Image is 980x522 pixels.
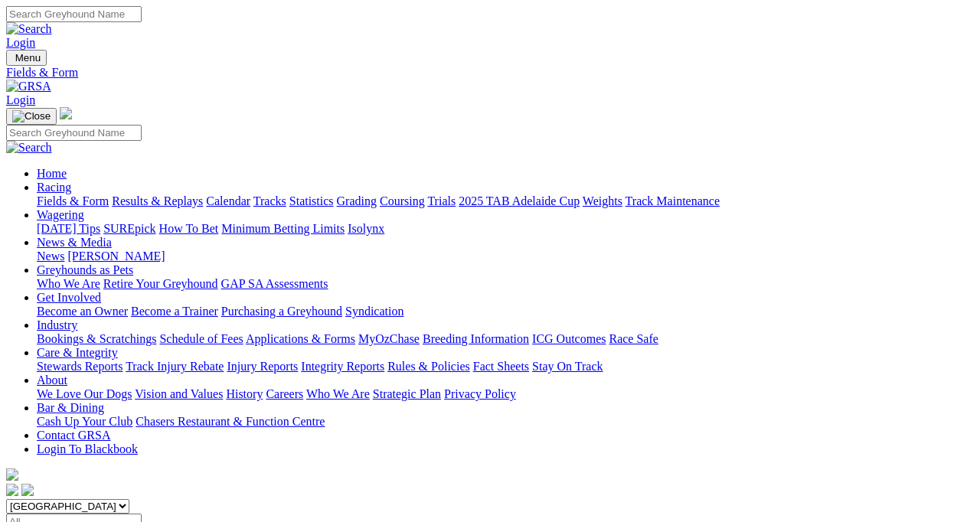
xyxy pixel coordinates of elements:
[6,125,142,141] input: Search
[6,50,47,66] button: Toggle navigation
[37,291,101,304] a: Get Involved
[373,387,441,400] a: Strategic Plan
[227,360,298,373] a: Injury Reports
[37,277,100,290] a: Who We Are
[6,93,35,106] a: Login
[37,167,67,180] a: Home
[159,222,219,235] a: How To Bet
[221,222,345,235] a: Minimum Betting Limits
[6,36,35,49] a: Login
[135,387,223,400] a: Vision and Values
[37,387,132,400] a: We Love Our Dogs
[37,429,110,442] a: Contact GRSA
[37,387,974,401] div: About
[37,236,112,249] a: News & Media
[37,442,138,455] a: Login To Blackbook
[12,110,51,122] img: Close
[103,277,218,290] a: Retire Your Greyhound
[206,194,250,207] a: Calendar
[306,387,370,400] a: Who We Are
[6,141,52,155] img: Search
[37,222,974,236] div: Wagering
[37,263,133,276] a: Greyhounds as Pets
[301,360,384,373] a: Integrity Reports
[37,401,104,414] a: Bar & Dining
[266,387,303,400] a: Careers
[67,250,165,263] a: [PERSON_NAME]
[246,332,355,345] a: Applications & Forms
[626,194,720,207] a: Track Maintenance
[221,305,342,318] a: Purchasing a Greyhound
[37,346,118,359] a: Care & Integrity
[37,305,128,318] a: Become an Owner
[532,360,603,373] a: Stay On Track
[37,277,974,291] div: Greyhounds as Pets
[37,305,974,318] div: Get Involved
[253,194,286,207] a: Tracks
[136,415,325,428] a: Chasers Restaurant & Function Centre
[21,484,34,496] img: twitter.svg
[427,194,456,207] a: Trials
[37,332,156,345] a: Bookings & Scratchings
[6,468,18,481] img: logo-grsa-white.png
[131,305,218,318] a: Become a Trainer
[159,332,243,345] a: Schedule of Fees
[37,181,71,194] a: Racing
[60,107,72,119] img: logo-grsa-white.png
[37,415,132,428] a: Cash Up Your Club
[6,22,52,36] img: Search
[459,194,580,207] a: 2025 TAB Adelaide Cup
[345,305,403,318] a: Syndication
[380,194,425,207] a: Coursing
[6,484,18,496] img: facebook.svg
[609,332,658,345] a: Race Safe
[444,387,516,400] a: Privacy Policy
[473,360,529,373] a: Fact Sheets
[37,194,109,207] a: Fields & Form
[6,108,57,125] button: Toggle navigation
[37,332,974,346] div: Industry
[583,194,622,207] a: Weights
[37,360,974,374] div: Care & Integrity
[15,52,41,64] span: Menu
[37,250,974,263] div: News & Media
[37,360,122,373] a: Stewards Reports
[387,360,470,373] a: Rules & Policies
[6,6,142,22] input: Search
[37,194,974,208] div: Racing
[126,360,224,373] a: Track Injury Rebate
[289,194,334,207] a: Statistics
[37,222,100,235] a: [DATE] Tips
[358,332,420,345] a: MyOzChase
[532,332,606,345] a: ICG Outcomes
[226,387,263,400] a: History
[221,277,328,290] a: GAP SA Assessments
[37,318,77,331] a: Industry
[37,374,67,387] a: About
[112,194,203,207] a: Results & Replays
[37,208,84,221] a: Wagering
[103,222,155,235] a: SUREpick
[37,250,64,263] a: News
[37,415,974,429] div: Bar & Dining
[423,332,529,345] a: Breeding Information
[6,66,974,80] a: Fields & Form
[348,222,384,235] a: Isolynx
[337,194,377,207] a: Grading
[6,80,51,93] img: GRSA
